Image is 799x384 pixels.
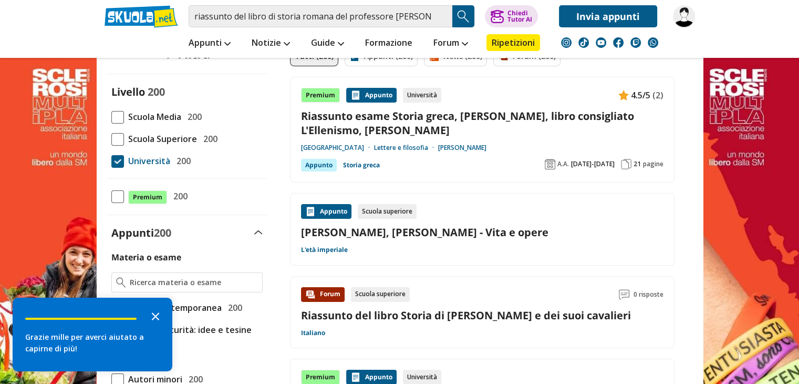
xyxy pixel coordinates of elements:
span: A.A. [557,160,569,168]
img: WhatsApp [648,37,658,48]
span: Tesina maturità: idee e tesine svolte [124,323,263,350]
img: Commenti lettura [619,289,629,300]
span: Scuola Superiore [124,132,197,146]
a: Riassunto esame Storia greca, [PERSON_NAME], libro consigliato L'Ellenismo, [PERSON_NAME] [301,109,663,137]
a: Italiano [301,329,325,337]
a: Appunti [186,34,233,53]
a: [PERSON_NAME], [PERSON_NAME] - Vita e opere [301,225,663,239]
span: (2) [652,88,663,102]
img: Pagine [621,159,631,169]
a: Guide [308,34,347,53]
span: 200 [224,301,242,315]
input: Cerca appunti, riassunti o versioni [189,5,452,27]
a: Notizie [249,34,293,53]
span: [DATE]-[DATE] [571,160,615,168]
button: Close the survey [145,305,166,326]
img: facebook [613,37,624,48]
div: Chiedi Tutor AI [507,10,532,23]
label: Livello [111,85,145,99]
span: Scuola Media [124,110,181,124]
span: 200 [148,85,165,99]
img: Appunti contenuto [618,90,629,100]
span: 200 [169,189,188,203]
div: Appunto [301,204,351,219]
span: 0 risposte [634,287,663,302]
img: instagram [561,37,572,48]
label: Appunti [111,226,171,240]
div: Grazie mille per averci aiutato a capirne di più! [25,331,160,355]
div: Appunto [346,88,397,103]
div: Appunto [301,159,337,171]
span: Università [124,154,170,168]
div: Università [403,88,441,103]
img: Appunti contenuto [350,90,361,100]
div: Scuola superiore [358,204,417,219]
span: 200 [154,226,171,240]
a: Invia appunti [559,5,657,27]
a: Ripetizioni [486,34,540,51]
button: ChiediTutor AI [485,5,538,27]
span: 21 [634,160,641,168]
img: tiktok [578,37,589,48]
div: Premium [301,88,340,103]
img: Apri e chiudi sezione [254,230,263,235]
img: martina.corocher [673,5,695,27]
a: L'età imperiale [301,246,348,254]
a: Lettere e filosofia [374,144,438,152]
a: [GEOGRAPHIC_DATA] [301,144,374,152]
span: 200 [183,110,202,124]
span: Storia Contemporanea [124,301,222,315]
img: twitch [630,37,641,48]
img: Cerca appunti, riassunti o versioni [455,8,471,24]
a: [PERSON_NAME] [438,144,486,152]
img: Forum contenuto [305,289,316,300]
a: Riassunto del libro Storia di [PERSON_NAME] e dei suoi cavalieri [301,308,631,322]
div: Filtra [163,46,211,61]
img: Ricerca materia o esame [116,277,126,288]
label: Materia o esame [111,251,181,263]
input: Ricerca materia o esame [130,277,257,288]
span: 200 [199,132,217,146]
div: Forum [301,287,345,302]
button: Search Button [452,5,474,27]
img: Appunti contenuto [350,372,361,382]
div: Survey [13,298,172,371]
img: Appunti contenuto [305,206,316,217]
span: pagine [643,160,663,168]
span: 4.5/5 [631,88,650,102]
img: Anno accademico [545,159,555,169]
img: youtube [596,37,606,48]
a: Forum [431,34,471,53]
span: Premium [128,190,167,204]
a: Storia greca [343,159,380,171]
div: Scuola superiore [351,287,410,302]
a: Formazione [362,34,415,53]
span: 200 [172,154,191,168]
